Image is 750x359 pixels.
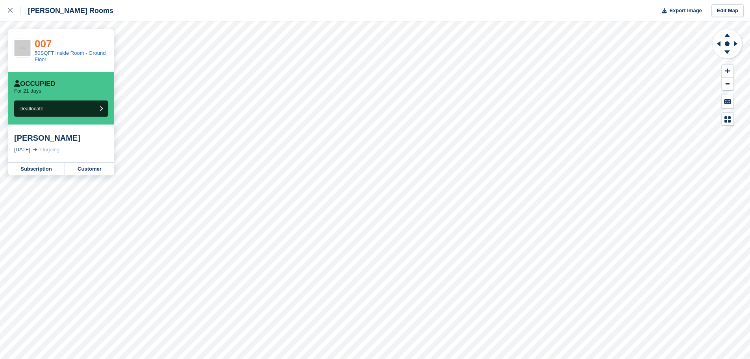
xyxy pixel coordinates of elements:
[657,4,702,17] button: Export Image
[14,88,41,94] p: For 21 days
[19,106,43,112] span: Deallocate
[33,148,37,151] img: arrow-right-light-icn-cde0832a797a2874e46488d9cf13f60e5c3a73dbe684e267c42b8395dfbc2abf.svg
[35,50,106,62] a: 50SQFT Inside Room - Ground Floor
[8,163,65,175] a: Subscription
[21,6,113,15] div: [PERSON_NAME] Rooms
[14,80,56,88] div: Occupied
[65,163,114,175] a: Customer
[722,65,733,78] button: Zoom In
[669,7,702,15] span: Export Image
[722,95,733,108] button: Keyboard Shortcuts
[15,40,30,56] img: 256x256-placeholder-a091544baa16b46aadf0b611073c37e8ed6a367829ab441c3b0103e7cf8a5b1b.png
[35,38,52,50] a: 007
[14,146,30,154] div: [DATE]
[711,4,744,17] a: Edit Map
[14,133,108,143] div: [PERSON_NAME]
[722,78,733,91] button: Zoom Out
[722,113,733,126] button: Map Legend
[40,146,59,154] div: Ongoing
[14,100,108,117] button: Deallocate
